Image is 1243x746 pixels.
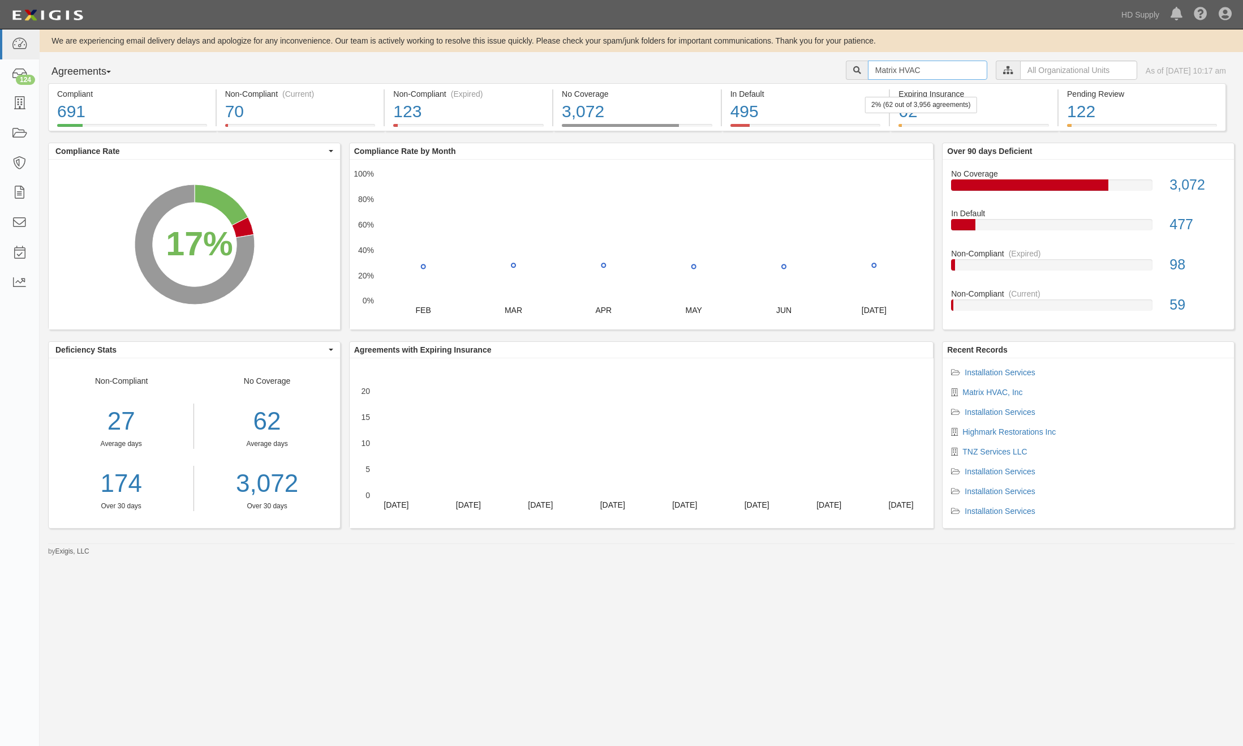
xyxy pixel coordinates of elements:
button: Deficiency Stats [49,342,340,358]
a: 3,072 [203,466,331,501]
div: Over 30 days [203,501,331,511]
a: No Coverage3,072 [553,124,721,133]
div: We are experiencing email delivery delays and apologize for any inconvenience. Our team is active... [40,35,1243,46]
text: APR [595,306,612,315]
div: 3,072 [562,100,712,124]
a: TNZ Services LLC [962,447,1027,456]
div: Expiring Insurance [898,88,1049,100]
div: 27 [49,404,193,439]
i: Help Center - Complianz [1194,8,1207,22]
span: Compliance Rate [55,145,326,157]
div: 124 [16,75,35,85]
text: 60% [358,220,374,229]
a: In Default495 [722,124,889,133]
div: Non-Compliant (Expired) [393,88,544,100]
a: Exigis, LLC [55,547,89,555]
text: 80% [358,195,374,204]
b: Compliance Rate by Month [354,147,456,156]
text: 20 [361,387,370,396]
a: Non-Compliant(Current)59 [951,288,1225,320]
a: Installation Services [965,487,1035,496]
div: 98 [1161,255,1234,275]
text: [DATE] [888,500,913,509]
div: Over 30 days [49,501,193,511]
a: Compliant691 [48,124,216,133]
div: 495 [730,100,881,124]
a: Non-Compliant(Expired)98 [951,248,1225,288]
text: 0 [365,491,370,500]
a: Installation Services [965,467,1035,476]
div: No Coverage [943,168,1234,179]
div: Non-Compliant [49,375,194,511]
text: MAY [685,306,702,315]
div: Non-Compliant [943,248,1234,259]
div: 3,072 [1161,175,1234,195]
text: 20% [358,271,374,280]
b: Recent Records [947,345,1008,354]
text: [DATE] [744,500,769,509]
text: 100% [354,169,374,178]
text: [DATE] [600,500,625,509]
text: 10 [361,439,370,448]
a: Matrix HVAC, Inc [962,388,1022,397]
div: (Expired) [1009,248,1041,259]
text: 0% [363,296,374,305]
div: 59 [1161,295,1234,315]
div: 17% [166,220,233,268]
a: Highmark Restorations Inc [962,427,1056,436]
div: 691 [57,100,207,124]
div: In Default [730,88,881,100]
div: Pending Review [1067,88,1217,100]
text: [DATE] [384,500,408,509]
div: Non-Compliant [943,288,1234,299]
div: 123 [393,100,544,124]
div: 2% (62 out of 3,956 agreements) [865,97,977,113]
div: No Coverage [562,88,712,100]
div: As of [DATE] 10:17 am [1146,65,1226,76]
a: Installation Services [965,368,1035,377]
text: 5 [365,465,370,474]
a: Non-Compliant(Current)70 [217,124,384,133]
svg: A chart. [350,358,934,528]
text: [DATE] [672,500,697,509]
a: In Default477 [951,208,1225,248]
text: [DATE] [862,306,887,315]
span: Deficiency Stats [55,344,326,355]
a: No Coverage3,072 [951,168,1225,208]
button: Agreements [48,61,133,83]
b: Over 90 days Deficient [947,147,1032,156]
small: by [48,547,89,556]
text: 15 [361,413,370,422]
div: (Current) [1009,288,1040,299]
text: [DATE] [456,500,481,509]
a: HD Supply [1116,3,1165,26]
div: Average days [49,439,193,449]
input: All Organizational Units [1020,61,1137,80]
a: 174 [49,466,193,501]
img: logo-5460c22ac91f19d4615b14bd174203de0afe785f0fc80cf4dbbc73dc1793850b.png [8,5,87,25]
div: Average days [203,439,331,449]
div: Compliant [57,88,207,100]
a: Pending Review122 [1059,124,1226,133]
div: In Default [943,208,1234,219]
input: Search Agreements [868,61,987,80]
div: (Expired) [451,88,483,100]
a: Installation Services [965,507,1035,516]
div: 62 [203,404,331,439]
div: 70 [225,100,376,124]
div: 477 [1161,215,1234,235]
a: Non-Compliant(Expired)123 [385,124,552,133]
text: MAR [505,306,522,315]
text: FEB [415,306,431,315]
a: Expiring Insurance622% (62 out of 3,956 agreements) [890,124,1057,133]
div: A chart. [350,160,934,329]
text: [DATE] [816,500,841,509]
svg: A chart. [49,160,340,329]
div: 122 [1067,100,1217,124]
text: [DATE] [528,500,553,509]
div: Non-Compliant (Current) [225,88,376,100]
